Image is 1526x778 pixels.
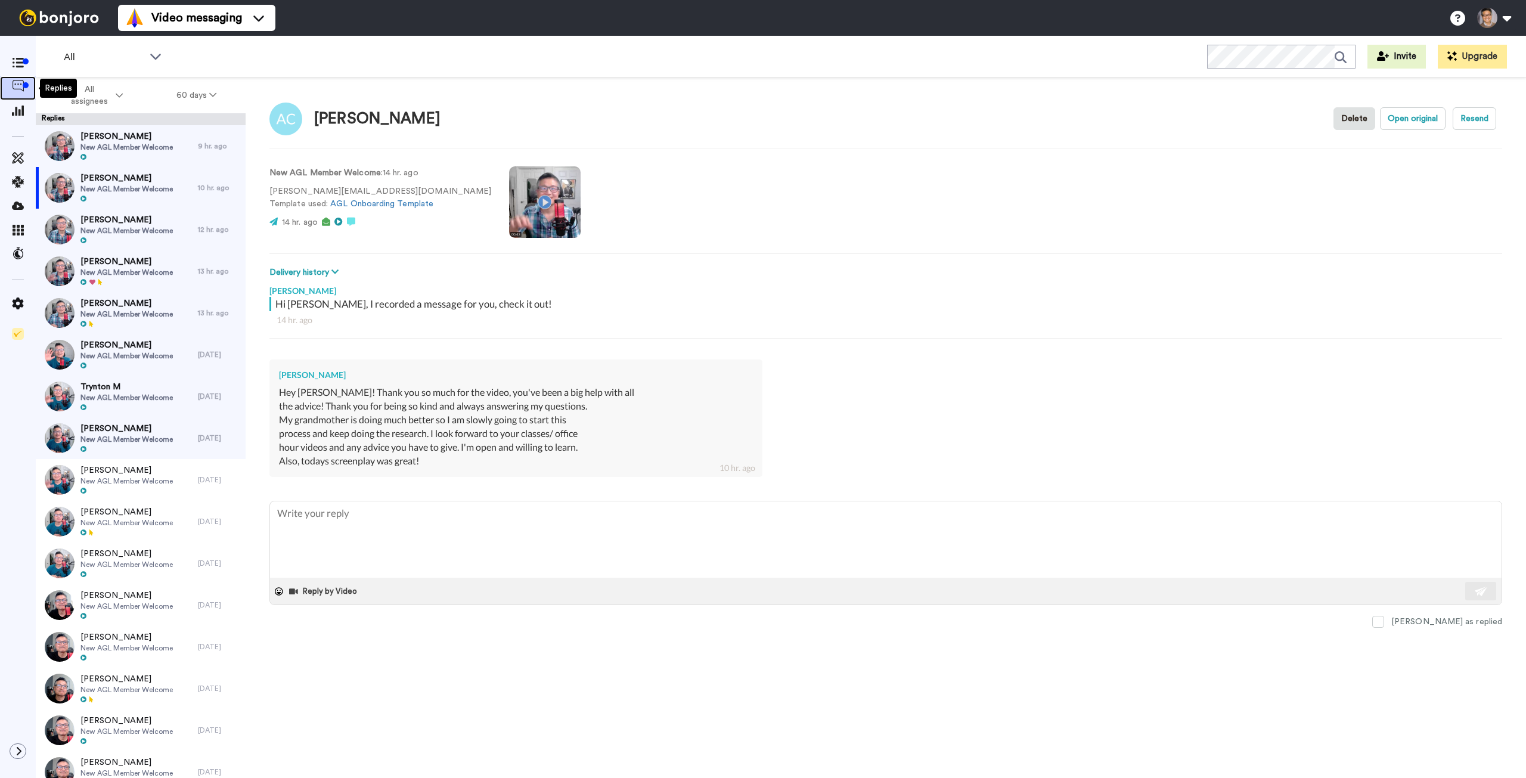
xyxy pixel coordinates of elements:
[80,518,173,528] span: New AGL Member Welcome
[36,626,246,668] a: [PERSON_NAME]New AGL Member Welcome[DATE]
[151,10,242,26] span: Video messaging
[269,169,381,177] strong: New AGL Member Welcome
[80,339,173,351] span: [PERSON_NAME]
[269,185,491,210] p: [PERSON_NAME][EMAIL_ADDRESS][DOMAIN_NAME] Template used:
[38,79,150,112] button: All assignees
[36,113,246,125] div: Replies
[80,184,173,194] span: New AGL Member Welcome
[80,142,173,152] span: New AGL Member Welcome
[80,351,173,361] span: New AGL Member Welcome
[314,110,441,128] div: [PERSON_NAME]
[14,10,104,26] img: bj-logo-header-white.svg
[1438,45,1507,69] button: Upgrade
[36,167,246,209] a: [PERSON_NAME]New AGL Member Welcome10 hr. ago
[330,200,433,208] a: AGL Onboarding Template
[275,297,1499,311] div: Hi [PERSON_NAME], I recorded a message for you, check it out!
[45,507,75,537] img: 1e7f2d51-e941-4355-98e3-bf6ff33f96f4-thumb.jpg
[36,292,246,334] a: [PERSON_NAME]New AGL Member Welcome13 hr. ago
[279,369,753,381] div: [PERSON_NAME]
[198,183,240,193] div: 10 hr. ago
[719,462,755,474] div: 10 hr. ago
[45,131,75,161] img: 7c5b25fc-8062-4945-bc11-a95ca4301693-thumb.jpg
[198,350,240,359] div: [DATE]
[80,548,173,560] span: [PERSON_NAME]
[80,268,173,277] span: New AGL Member Welcome
[36,543,246,584] a: [PERSON_NAME]New AGL Member Welcome[DATE]
[269,266,342,279] button: Delivery history
[198,726,240,735] div: [DATE]
[1453,107,1496,130] button: Resend
[269,103,302,135] img: Image of Angela Cantrell
[80,435,173,444] span: New AGL Member Welcome
[36,250,246,292] a: [PERSON_NAME]New AGL Member Welcome13 hr. ago
[36,709,246,751] a: [PERSON_NAME]New AGL Member Welcome[DATE]
[80,226,173,235] span: New AGL Member Welcome
[64,50,144,64] span: All
[80,602,173,611] span: New AGL Member Welcome
[1367,45,1426,69] button: Invite
[1333,107,1375,130] button: Delete
[277,314,1495,326] div: 14 hr. ago
[282,218,318,227] span: 14 hr. ago
[36,417,246,459] a: [PERSON_NAME]New AGL Member Welcome[DATE]
[36,209,246,250] a: [PERSON_NAME]New AGL Member Welcome12 hr. ago
[40,79,77,98] div: Replies
[80,423,173,435] span: [PERSON_NAME]
[198,308,240,318] div: 13 hr. ago
[80,768,173,778] span: New AGL Member Welcome
[125,8,144,27] img: vm-color.svg
[45,632,75,662] img: 44f36427-4b21-4c5b-96e5-52d4da63d18a-thumb.jpg
[45,674,75,703] img: 40b7a9d2-4211-4449-97c3-d7adc3cfabb5-thumb.jpg
[45,382,75,411] img: d51acdce-d327-436a-b4b1-2389a6a90e40-thumb.jpg
[279,386,753,467] div: Hey [PERSON_NAME]! Thank you so much for the video, you've been a big help with all the advice! T...
[45,548,75,578] img: 331bdd6a-2f15-4a0c-b3c6-267f408e4690-thumb.jpg
[45,215,75,244] img: f1ff049e-8017-4554-a44e-e5345d1bbfe8-thumb.jpg
[80,757,173,768] span: [PERSON_NAME]
[269,279,1502,297] div: [PERSON_NAME]
[198,767,240,777] div: [DATE]
[36,584,246,626] a: [PERSON_NAME]New AGL Member Welcome[DATE]
[198,141,240,151] div: 9 hr. ago
[198,392,240,401] div: [DATE]
[36,376,246,417] a: Trynton MNew AGL Member Welcome[DATE]
[198,559,240,568] div: [DATE]
[80,560,173,569] span: New AGL Member Welcome
[198,642,240,652] div: [DATE]
[45,465,75,495] img: 03c1dc23-d466-405b-8dec-b6951a0b890b-thumb.jpg
[45,715,75,745] img: faec18ea-af50-4331-b093-55ccb2440da7-thumb.jpg
[45,256,75,286] img: a43141fd-3976-4fa0-8b2a-80671666c517-thumb.jpg
[45,423,75,453] img: 88b0183d-0f62-4001-8c57-1a525323e4c7-thumb.jpg
[12,328,24,340] img: Checklist.svg
[288,582,361,600] button: Reply by Video
[80,172,173,184] span: [PERSON_NAME]
[1391,616,1502,628] div: [PERSON_NAME] as replied
[80,309,173,319] span: New AGL Member Welcome
[45,340,75,370] img: 66065d3c-83f9-40be-aecc-b8ef127d9c85-thumb.jpg
[80,506,173,518] span: [PERSON_NAME]
[198,225,240,234] div: 12 hr. ago
[45,590,75,620] img: 26cad6b5-7554-4247-9d1a-00569f96efa5-thumb.jpg
[36,334,246,376] a: [PERSON_NAME]New AGL Member Welcome[DATE]
[198,475,240,485] div: [DATE]
[80,727,173,736] span: New AGL Member Welcome
[1475,587,1488,596] img: send-white.svg
[80,631,173,643] span: [PERSON_NAME]
[198,433,240,443] div: [DATE]
[80,256,173,268] span: [PERSON_NAME]
[80,131,173,142] span: [PERSON_NAME]
[45,298,75,328] img: 8dc9eed8-8581-4604-a02e-9ce691712034-thumb.jpg
[36,459,246,501] a: [PERSON_NAME]New AGL Member Welcome[DATE]
[198,517,240,526] div: [DATE]
[198,600,240,610] div: [DATE]
[80,590,173,602] span: [PERSON_NAME]
[198,684,240,693] div: [DATE]
[65,83,113,107] span: All assignees
[198,266,240,276] div: 13 hr. ago
[80,476,173,486] span: New AGL Member Welcome
[80,643,173,653] span: New AGL Member Welcome
[36,125,246,167] a: [PERSON_NAME]New AGL Member Welcome9 hr. ago
[269,167,491,179] p: : 14 hr. ago
[36,501,246,543] a: [PERSON_NAME]New AGL Member Welcome[DATE]
[80,297,173,309] span: [PERSON_NAME]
